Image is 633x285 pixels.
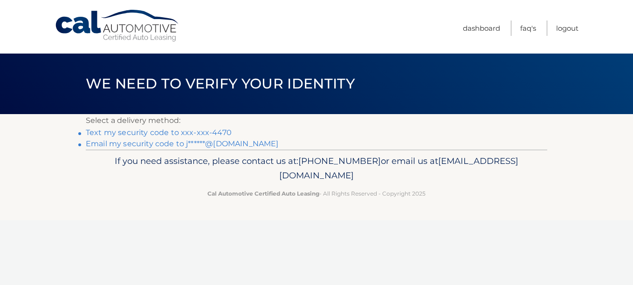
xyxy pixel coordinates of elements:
a: Text my security code to xxx-xxx-4470 [86,128,232,137]
p: - All Rights Reserved - Copyright 2025 [92,189,541,198]
a: Email my security code to j******@[DOMAIN_NAME] [86,139,279,148]
a: FAQ's [520,20,536,36]
p: Select a delivery method: [86,114,547,127]
strong: Cal Automotive Certified Auto Leasing [207,190,319,197]
span: [PHONE_NUMBER] [298,156,381,166]
a: Logout [556,20,578,36]
a: Dashboard [463,20,500,36]
span: We need to verify your identity [86,75,355,92]
p: If you need assistance, please contact us at: or email us at [92,154,541,183]
a: Cal Automotive [55,9,180,42]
